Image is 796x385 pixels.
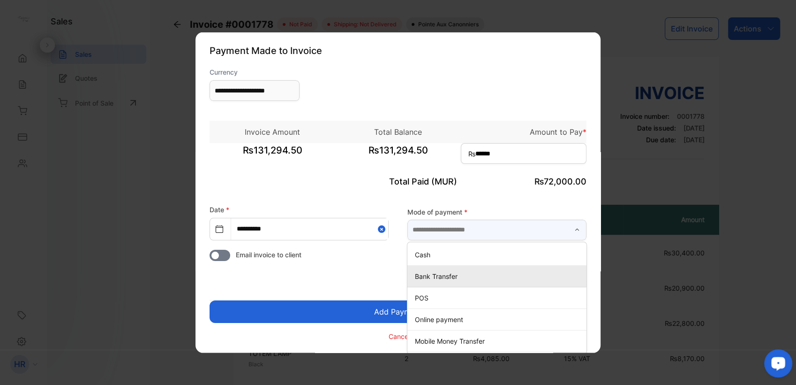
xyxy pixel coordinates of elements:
[757,346,796,385] iframe: LiveChat chat widget
[236,250,301,260] span: Email invoice to client
[210,300,586,323] button: Add Payment
[210,143,335,167] span: ₨131,294.50
[210,44,586,58] p: Payment Made to Invoice
[415,336,583,346] p: Mobile Money Transfer
[335,143,461,167] span: ₨131,294.50
[210,206,229,214] label: Date
[534,177,586,186] span: ₨72,000.00
[415,271,583,281] p: Bank Transfer
[468,149,476,159] span: ₨
[415,249,583,259] p: Cash
[378,218,388,239] button: Close
[407,207,586,216] label: Mode of payment
[415,293,583,302] p: POS
[335,126,461,138] p: Total Balance
[335,175,461,188] p: Total Paid (MUR)
[415,314,583,324] p: Online payment
[389,331,410,341] p: Cancel
[210,126,335,138] p: Invoice Amount
[461,126,586,138] p: Amount to Pay
[210,67,300,77] label: Currency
